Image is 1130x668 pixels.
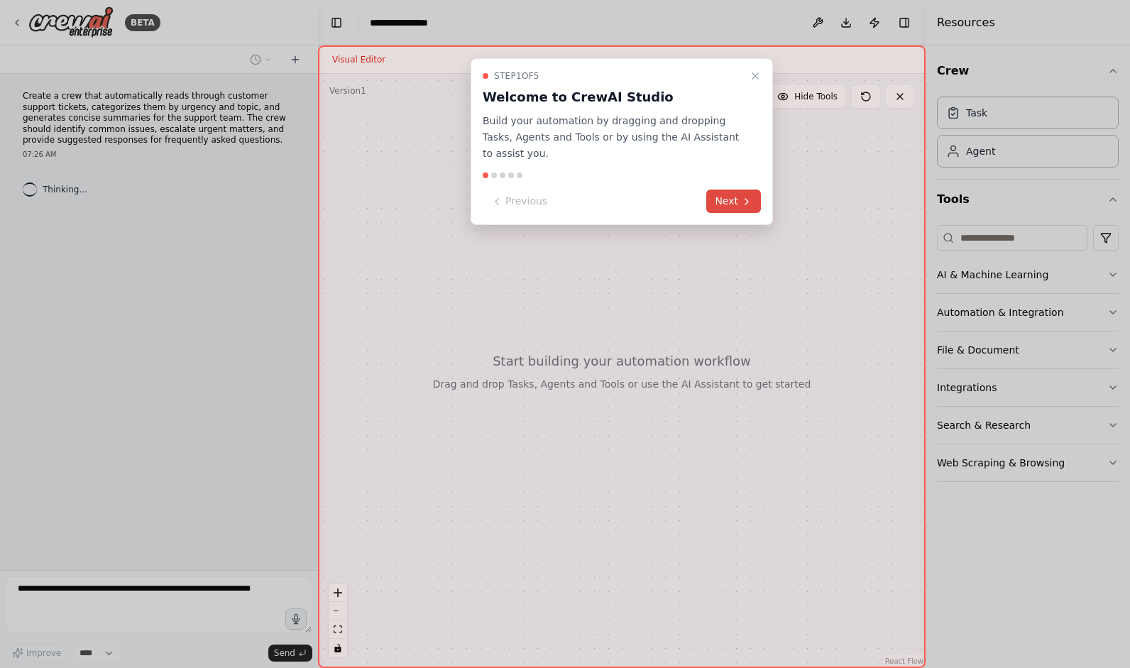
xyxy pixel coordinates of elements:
[483,87,744,107] h3: Welcome to CrewAI Studio
[706,190,761,213] button: Next
[494,70,539,82] span: Step 1 of 5
[483,113,744,161] p: Build your automation by dragging and dropping Tasks, Agents and Tools or by using the AI Assista...
[327,13,346,33] button: Hide left sidebar
[483,190,556,213] button: Previous
[747,67,764,84] button: Close walkthrough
